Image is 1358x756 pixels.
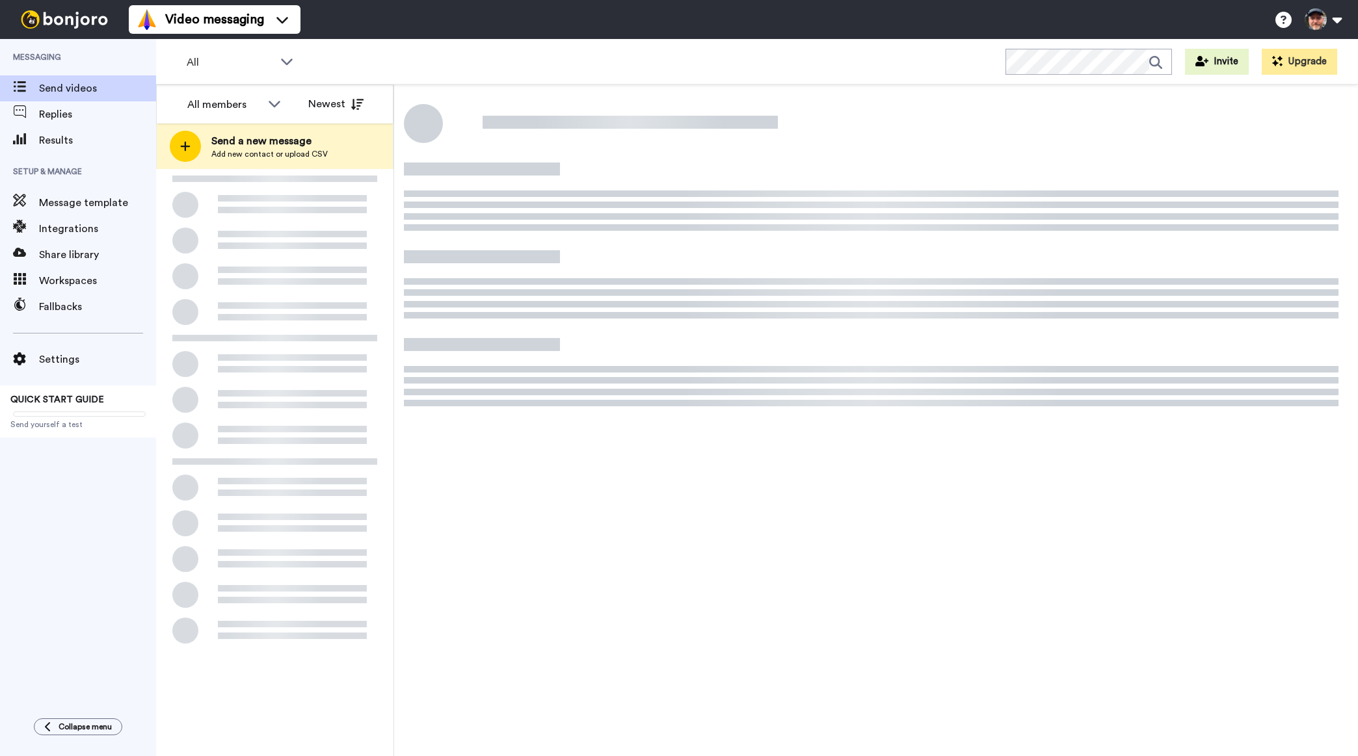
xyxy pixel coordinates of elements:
[39,221,156,237] span: Integrations
[187,97,261,112] div: All members
[299,91,373,117] button: Newest
[10,419,146,430] span: Send yourself a test
[137,9,157,30] img: vm-color.svg
[1262,49,1337,75] button: Upgrade
[16,10,113,29] img: bj-logo-header-white.svg
[211,149,328,159] span: Add new contact or upload CSV
[165,10,264,29] span: Video messaging
[59,722,112,732] span: Collapse menu
[39,352,156,367] span: Settings
[10,395,104,404] span: QUICK START GUIDE
[39,299,156,315] span: Fallbacks
[39,247,156,263] span: Share library
[211,133,328,149] span: Send a new message
[39,107,156,122] span: Replies
[39,133,156,148] span: Results
[39,195,156,211] span: Message template
[187,55,274,70] span: All
[39,273,156,289] span: Workspaces
[1185,49,1249,75] button: Invite
[39,81,156,96] span: Send videos
[34,718,122,735] button: Collapse menu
